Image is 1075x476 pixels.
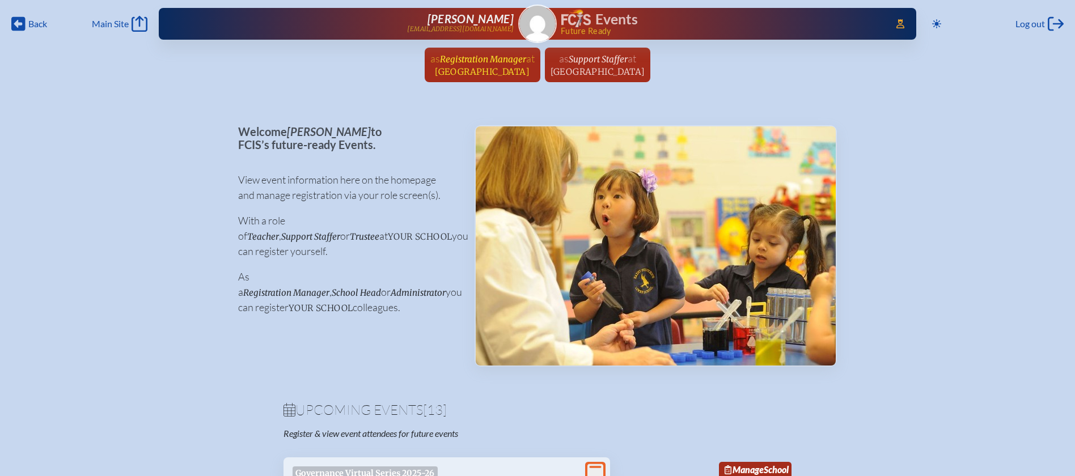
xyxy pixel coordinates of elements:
div: FCIS Events — Future ready [561,9,880,35]
a: asRegistration Managerat[GEOGRAPHIC_DATA] [426,48,539,82]
p: Welcome to FCIS’s future-ready Events. [238,125,456,151]
span: Support Staffer [281,231,340,242]
img: Events [476,126,836,365]
span: your school [289,303,353,313]
span: [PERSON_NAME] [428,12,514,25]
span: at [526,52,535,65]
span: Manage [725,464,764,475]
h1: Upcoming Events [283,403,792,416]
a: Gravatar [518,5,557,43]
span: Main Site [92,18,129,29]
span: Teacher [247,231,279,242]
span: your school [388,231,452,242]
span: Administrator [391,287,446,298]
p: As a , or you can register colleagues. [238,269,456,315]
span: [GEOGRAPHIC_DATA] [435,66,530,77]
span: Registration Manager [243,287,329,298]
span: [13] [423,401,447,418]
span: [PERSON_NAME] [287,125,371,138]
p: With a role of , or at you can register yourself. [238,213,456,259]
span: [GEOGRAPHIC_DATA] [551,66,645,77]
p: Register & view event attendees for future events [283,428,583,439]
span: Support Staffer [569,54,628,65]
span: Future Ready [561,27,880,35]
span: at [628,52,636,65]
p: View event information here on the homepage and manage registration via your role screen(s). [238,172,456,203]
a: asSupport Stafferat[GEOGRAPHIC_DATA] [546,48,650,82]
span: Registration Manager [440,54,526,65]
span: as [430,52,440,65]
a: Main Site [92,16,147,32]
span: as [559,52,569,65]
span: Trustee [350,231,379,242]
p: [EMAIL_ADDRESS][DOMAIN_NAME] [407,25,514,33]
span: Back [28,18,47,29]
img: Gravatar [519,6,556,42]
a: [PERSON_NAME][EMAIL_ADDRESS][DOMAIN_NAME] [195,12,514,35]
span: Log out [1015,18,1045,29]
span: School Head [332,287,381,298]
